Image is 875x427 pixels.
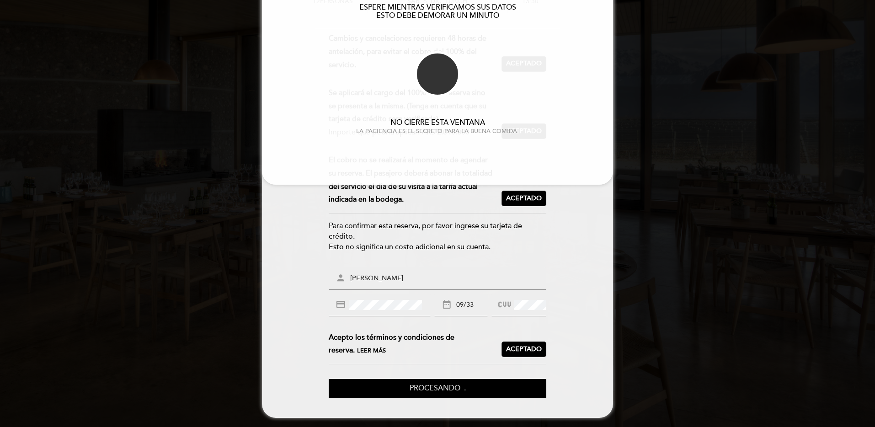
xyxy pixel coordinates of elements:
div: LA PACIENCIA ES EL SECRETO PARA LA BUENA COMIDA. [262,127,613,135]
i: credit_card [336,299,346,310]
i: person [336,273,346,283]
button: Aceptado [502,342,546,357]
span: Leer más [357,347,386,354]
span: Aceptado [506,194,542,203]
span: Aceptado [506,345,542,354]
span: ESPERE MIENTRAS VERIFICAMOS SUS DATOS [359,3,516,12]
button: Procesando [329,379,546,398]
input: Nombre impreso en la tarjeta [349,273,548,284]
span: Procesando [410,384,460,393]
span: ESTO DEBE DEMORAR UN MINUTO [376,11,499,20]
input: MM/YY [455,300,487,310]
h3: NO CIERRE ESTA VENTANA [262,119,613,127]
button: Aceptado [502,191,546,206]
div: Acepto los términos y condiciones de reserva. [329,331,502,358]
i: date_range [442,299,452,310]
div: Para confirmar esta reserva, por favor ingrese su tarjeta de crédito. Esto no significa un costo ... [329,221,546,252]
